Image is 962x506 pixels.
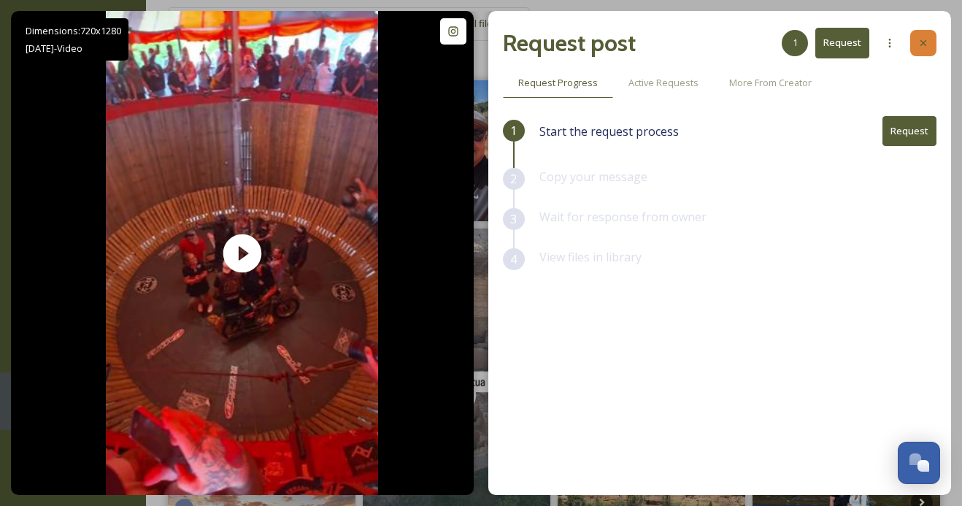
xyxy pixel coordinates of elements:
span: 1 [793,36,798,50]
span: Copy your message [539,169,647,185]
button: Request [882,116,936,146]
span: 3 [510,210,517,228]
span: Active Requests [628,76,699,90]
img: thumbnail [106,11,378,495]
span: 4 [510,250,517,268]
button: Request [815,28,869,58]
span: Wait for response from owner [539,209,707,225]
span: [DATE] - Video [26,42,82,55]
button: Open Chat [898,442,940,484]
span: Dimensions: 720 x 1280 [26,24,121,37]
span: More From Creator [729,76,812,90]
span: Request Progress [518,76,598,90]
span: 1 [510,122,517,139]
span: View files in library [539,249,642,265]
span: 2 [510,170,517,188]
span: Start the request process [539,123,679,140]
h2: Request post [503,26,636,61]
